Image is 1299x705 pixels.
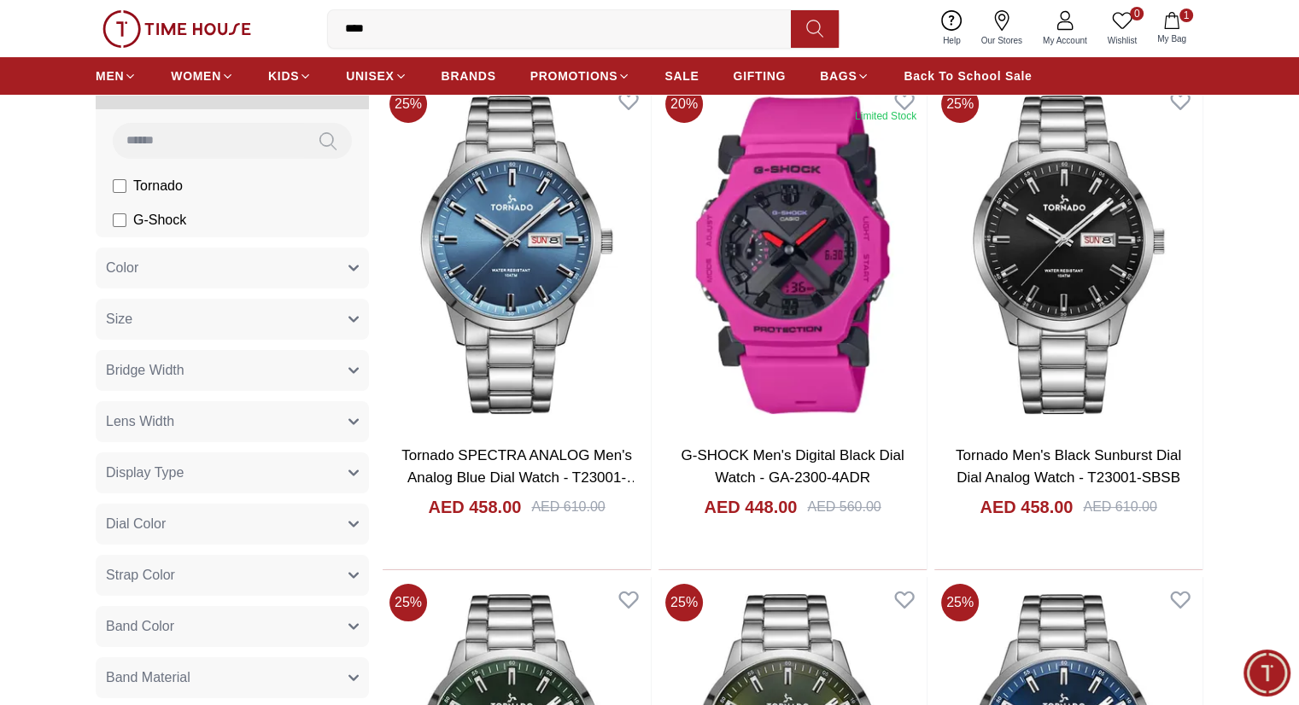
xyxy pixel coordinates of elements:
[1147,9,1197,49] button: 1My Bag
[1083,497,1156,517] div: AED 610.00
[133,210,186,230] span: G-Shock
[974,34,1029,47] span: Our Stores
[96,452,369,493] button: Display Type
[658,79,927,431] img: G-SHOCK Men's Digital Black Dial Watch - GA-2300-4ADR
[96,555,369,596] button: Strap Color
[820,61,869,91] a: BAGS
[97,294,114,312] em: Blush
[106,411,174,432] span: Lens Width
[106,667,190,688] span: Band Material
[96,657,369,698] button: Band Material
[1101,34,1144,47] span: Wishlist
[442,61,496,91] a: BRANDS
[91,22,285,38] div: Time House Support
[106,514,166,534] span: Dial Color
[664,67,699,84] span: SALE
[442,67,496,84] span: BRANDS
[228,368,272,379] span: 02:34 PM
[96,350,369,391] button: Bridge Width
[401,447,641,507] a: Tornado SPECTRA ANALOG Men's Analog Blue Dial Watch - T23001-SBSL
[389,85,427,123] span: 25 %
[704,495,797,519] h4: AED 448.00
[383,79,651,431] img: Tornado SPECTRA ANALOG Men's Analog Blue Dial Watch - T23001-SBSL
[96,299,369,340] button: Size
[346,67,394,84] span: UNISEX
[1179,9,1193,22] span: 1
[4,404,337,489] textarea: We are here to help you
[1243,650,1290,696] div: Chat Widget
[106,565,175,586] span: Strap Color
[102,10,251,48] img: ...
[820,67,857,84] span: BAGS
[904,61,1032,91] a: Back To School Sale
[681,447,904,486] a: G-SHOCK Men's Digital Black Dial Watch - GA-2300-4ADR
[113,179,126,193] input: Tornado
[1097,7,1147,50] a: 0Wishlist
[106,258,138,278] span: Color
[106,616,174,637] span: Band Color
[855,109,916,123] div: Limited Stock
[96,248,369,288] button: Color
[53,15,81,44] img: Profile picture of Time House Support
[733,61,786,91] a: GIFTING
[904,67,1032,84] span: Back To School Sale
[13,13,47,47] em: Back
[428,495,521,519] h4: AED 458.00
[1150,32,1193,45] span: My Bag
[1036,34,1094,47] span: My Account
[106,463,184,483] span: Display Type
[971,7,1033,50] a: Our Stores
[665,85,703,123] span: 20 %
[531,497,605,517] div: AED 610.00
[733,67,786,84] span: GIFTING
[530,67,618,84] span: PROMOTIONS
[106,360,184,381] span: Bridge Width
[171,61,234,91] a: WOMEN
[941,85,979,123] span: 25 %
[664,61,699,91] a: SALE
[934,79,1202,431] img: Tornado Men's Black Sunburst Dial Dial Analog Watch - T23001-SBSB
[980,495,1073,519] h4: AED 458.00
[133,176,183,196] span: Tornado
[106,309,132,329] span: Size
[807,497,881,517] div: AED 560.00
[96,606,369,647] button: Band Color
[96,67,124,84] span: MEN
[268,67,299,84] span: KIDS
[96,401,369,442] button: Lens Width
[530,61,631,91] a: PROMOTIONS
[941,584,979,621] span: 25 %
[956,447,1181,486] a: Tornado Men's Black Sunburst Dial Dial Analog Watch - T23001-SBSB
[113,213,126,227] input: G-Shock
[17,261,337,279] div: Time House Support
[933,7,971,50] a: Help
[96,61,137,91] a: MEN
[268,61,312,91] a: KIDS
[29,296,256,375] span: Hey there! Need help finding the perfect watch? I'm here if you have any questions or need a quic...
[389,584,427,621] span: 25 %
[936,34,968,47] span: Help
[346,61,407,91] a: UNISEX
[1130,7,1144,20] span: 0
[665,584,703,621] span: 25 %
[96,504,369,545] button: Dial Color
[171,67,221,84] span: WOMEN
